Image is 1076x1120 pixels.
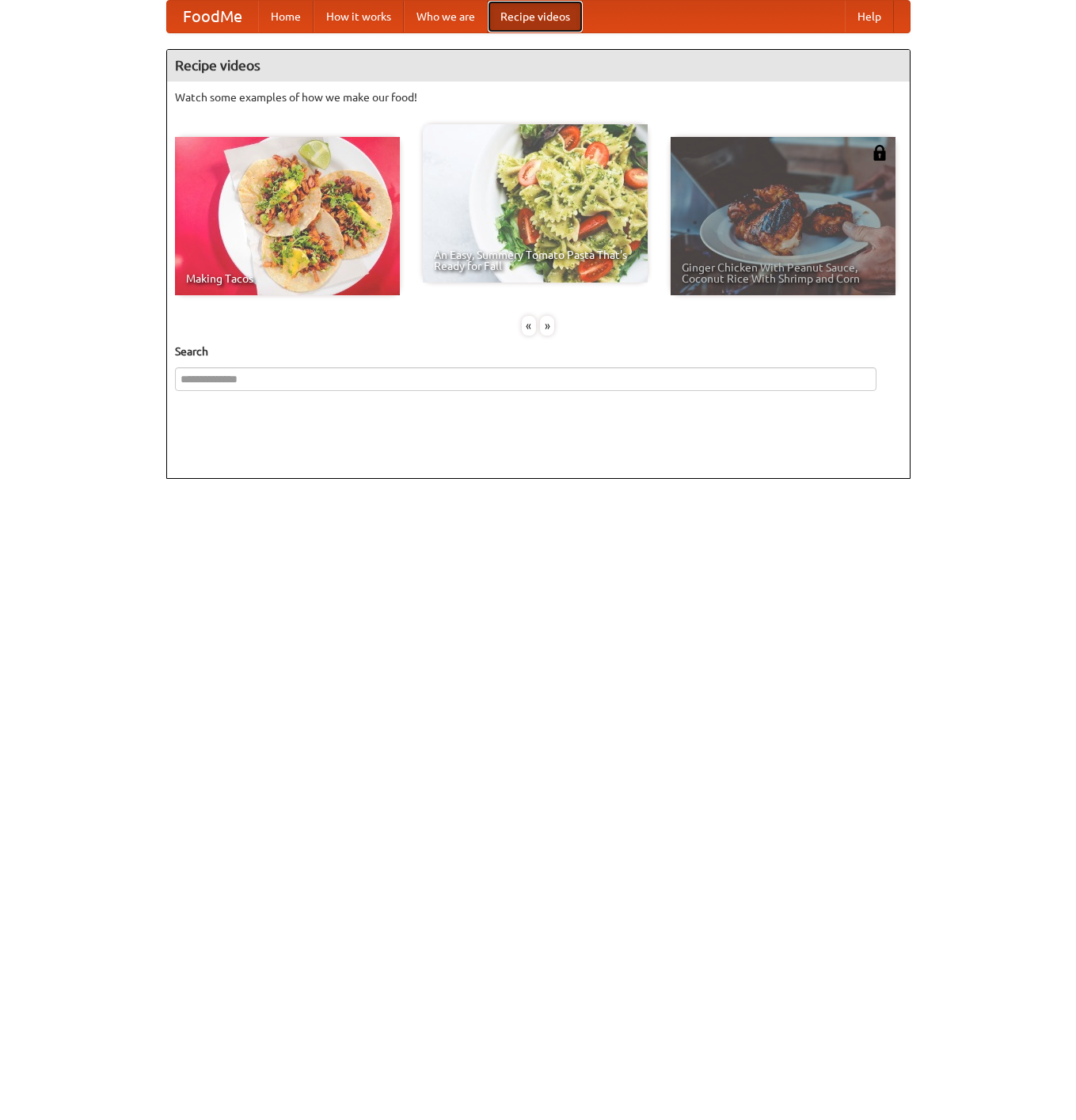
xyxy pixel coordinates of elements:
a: Recipe videos [488,1,583,32]
img: 483408.png [872,145,888,161]
h5: Search [175,344,902,359]
a: Help [845,1,894,32]
h4: Recipe videos [167,50,910,82]
a: An Easy, Summery Tomato Pasta That's Ready for Fall [423,124,648,283]
div: « [522,316,536,336]
span: Making Tacos [186,273,389,284]
a: Home [258,1,314,32]
span: An Easy, Summery Tomato Pasta That's Ready for Fall [434,249,637,271]
p: Watch some examples of how we make our food! [175,89,902,105]
div: » [540,316,554,336]
a: How it works [314,1,404,32]
a: Who we are [404,1,488,32]
a: Making Tacos [175,137,400,295]
a: FoodMe [167,1,258,32]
